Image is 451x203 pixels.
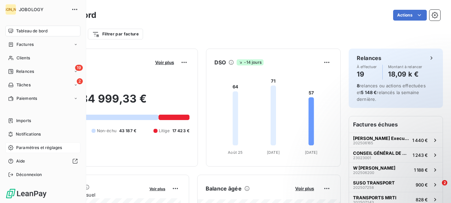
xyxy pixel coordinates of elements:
[305,150,318,155] tspan: [DATE]
[147,185,167,192] button: Voir plus
[16,41,34,48] span: Factures
[357,69,377,80] h4: 19
[357,65,377,69] span: À effectuer
[16,131,41,137] span: Notifications
[5,4,16,15] div: [PERSON_NAME]
[153,59,176,65] button: Voir plus
[119,128,136,134] span: 43 187 €
[393,10,427,21] button: Actions
[16,68,34,75] span: Relances
[357,83,426,102] span: relances ou actions effectuées et relancés la semaine dernière.
[16,145,62,151] span: Paramètres et réglages
[77,78,83,84] span: 2
[16,28,47,34] span: Tableau de bord
[16,118,31,124] span: Imports
[353,136,410,141] span: [PERSON_NAME] Executive search
[38,92,189,112] h2: 84 999,33 €
[228,150,243,155] tspan: Août 25
[149,186,165,191] span: Voir plus
[416,197,428,202] span: 828 €
[97,128,116,134] span: Non-échu
[5,156,80,167] a: Aide
[16,95,37,101] span: Paiements
[357,54,381,62] h6: Relances
[206,184,242,193] h6: Balance âgée
[388,69,422,80] h4: 18,09 k €
[267,150,280,155] tspan: [DATE]
[16,55,30,61] span: Clients
[19,7,67,12] span: JOBOLOGY
[428,180,444,196] iframe: Intercom live chat
[237,59,263,65] span: -14 jours
[38,191,145,198] span: Chiffre d'affaires mensuel
[442,180,447,185] span: 2
[16,82,31,88] span: Tâches
[316,138,451,185] iframe: Intercom notifications message
[357,83,359,88] span: 8
[388,65,422,69] span: Montant à relancer
[16,158,25,164] span: Aide
[295,186,314,191] span: Voir plus
[88,29,143,39] button: Filtrer par facture
[353,185,374,190] span: 202507258
[293,185,316,192] button: Voir plus
[5,188,47,199] img: Logo LeanPay
[361,90,377,95] span: 5 148 €
[214,58,226,66] h6: DSO
[159,128,170,134] span: Litige
[75,65,83,71] span: 19
[155,60,174,65] span: Voir plus
[349,116,443,133] h6: Factures échues
[353,195,396,200] span: TRANSPORTS MRTI
[172,128,189,134] span: 17 423 €
[16,172,42,178] span: Déconnexion
[349,133,443,147] button: [PERSON_NAME] Executive search2025061651 440 €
